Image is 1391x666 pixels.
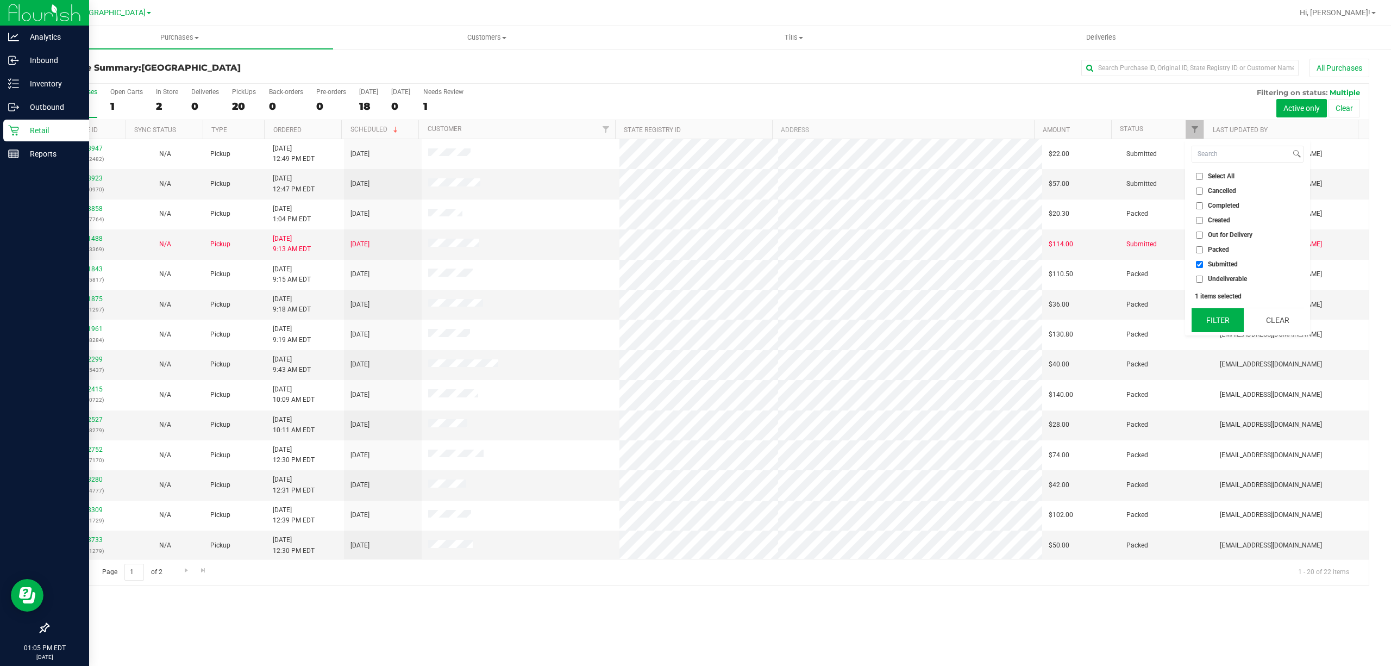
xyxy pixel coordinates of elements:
span: Pickup [210,540,230,551]
a: Sync Status [134,126,176,134]
input: Search [1192,146,1290,162]
span: 1 - 20 of 22 items [1289,564,1358,580]
div: Deliveries [191,88,219,96]
span: Packed [1126,390,1148,400]
span: [DATE] [350,300,369,310]
span: [DATE] 12:39 PM EDT [273,505,315,526]
p: 01:05 PM EDT [5,643,84,653]
div: 2 [156,100,178,113]
span: [DATE] [350,179,369,189]
span: [DATE] 9:19 AM EDT [273,324,311,345]
a: Go to the last page [196,564,211,578]
span: $22.00 [1049,149,1069,159]
inline-svg: Retail [8,125,19,136]
inline-svg: Reports [8,148,19,159]
span: $36.00 [1049,300,1069,310]
span: Not Applicable [159,541,171,549]
div: 1 [110,100,143,113]
span: Not Applicable [159,511,171,519]
button: Active only [1276,99,1327,117]
span: $114.00 [1049,239,1073,250]
span: Out for Delivery [1208,232,1252,238]
div: 1 [423,100,463,113]
span: [DATE] 9:18 AM EDT [273,294,311,315]
span: [GEOGRAPHIC_DATA] [141,63,241,73]
span: $140.00 [1049,390,1073,400]
span: [DATE] [350,329,369,340]
span: [DATE] [350,359,369,370]
span: Select All [1208,173,1235,179]
span: $42.00 [1049,480,1069,490]
span: Packed [1126,510,1148,520]
button: N/A [159,239,171,250]
inline-svg: Analytics [8,32,19,42]
a: Purchases [26,26,333,49]
span: [DATE] 9:15 AM EDT [273,264,311,285]
span: Filtering on status: [1257,88,1327,97]
span: Not Applicable [159,360,171,368]
a: 11971875 [72,295,103,303]
button: N/A [159,359,171,370]
span: Packed [1126,420,1148,430]
button: N/A [159,540,171,551]
span: Pickup [210,450,230,460]
input: Packed [1196,246,1203,253]
span: Packed [1126,540,1148,551]
span: Pickup [210,510,230,520]
button: N/A [159,390,171,400]
span: Not Applicable [159,180,171,188]
p: Outbound [19,101,84,114]
div: 0 [316,100,346,113]
a: Tills [640,26,947,49]
inline-svg: Inbound [8,55,19,66]
a: Status [1120,125,1143,133]
span: $102.00 [1049,510,1073,520]
div: Back-orders [269,88,303,96]
span: $57.00 [1049,179,1069,189]
span: $20.30 [1049,209,1069,219]
span: $110.50 [1049,269,1073,279]
p: [DATE] [5,653,84,661]
span: Packed [1126,450,1148,460]
span: Tills [641,33,947,42]
span: Pickup [210,179,230,189]
span: Completed [1208,202,1239,209]
span: [DATE] 9:43 AM EDT [273,354,311,375]
button: N/A [159,149,171,159]
span: [DATE] [350,450,369,460]
a: Deliveries [948,26,1255,49]
div: Open Carts [110,88,143,96]
a: Ordered [273,126,302,134]
a: 11972415 [72,385,103,393]
span: Submitted [1208,261,1238,267]
span: [DATE] 10:09 AM EDT [273,384,315,405]
span: Not Applicable [159,331,171,338]
span: [EMAIL_ADDRESS][DOMAIN_NAME] [1220,450,1322,460]
p: Inbound [19,54,84,67]
a: 11973309 [72,506,103,514]
span: Pickup [210,209,230,219]
span: Purchases [26,33,333,42]
div: [DATE] [359,88,378,96]
span: [DATE] [350,510,369,520]
th: Address [772,120,1034,139]
button: N/A [159,420,171,430]
span: Page of 2 [93,564,171,581]
span: Packed [1126,300,1148,310]
inline-svg: Inventory [8,78,19,89]
a: 11971488 [72,235,103,242]
button: N/A [159,450,171,460]
span: [DATE] [350,540,369,551]
button: N/A [159,329,171,340]
span: Packed [1126,269,1148,279]
span: Pickup [210,239,230,250]
input: Cancelled [1196,188,1203,195]
span: [DATE] 12:30 PM EDT [273,445,315,465]
span: Packed [1126,329,1148,340]
a: Amount [1043,126,1070,134]
span: Pickup [210,390,230,400]
a: Customer [428,125,461,133]
input: Select All [1196,173,1203,180]
span: Submitted [1126,149,1157,159]
span: Submitted [1126,179,1157,189]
